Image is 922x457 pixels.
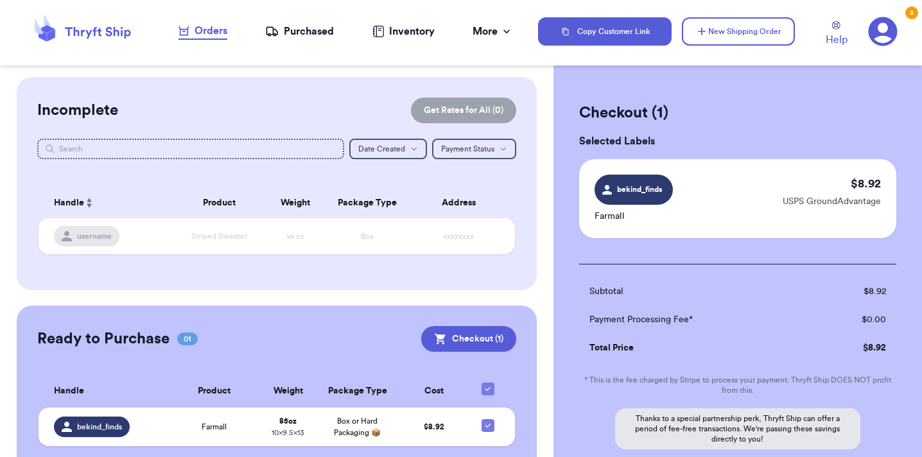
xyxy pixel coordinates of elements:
[682,17,795,46] button: New Shipping Order
[349,139,427,159] button: Date Created
[443,232,474,240] span: xxxxxxxx
[473,24,513,39] div: More
[579,334,812,362] td: Total Price
[361,232,374,240] span: Box
[579,375,896,395] p: * This is the fee charged by Stripe to process your payment. Thryft Ship DOES NOT profit from this.
[421,326,516,352] button: Checkout (1)
[334,417,381,436] span: Box or Hard Packaging 📦
[272,429,304,436] span: 10 x 9.5 x 13
[432,139,516,159] button: Payment Status
[265,24,334,39] a: Purchased
[261,375,316,408] th: Weight
[372,24,435,39] a: Inventory
[424,423,444,431] span: $ 8.92
[579,306,812,334] td: Payment Processing Fee*
[579,277,812,306] td: Subtotal
[316,375,399,408] th: Package Type
[279,417,297,425] strong: 85 oz
[538,17,672,46] button: Copy Customer Link
[358,145,405,153] span: Date Created
[410,187,514,218] th: Address
[168,375,261,408] th: Product
[202,422,227,432] span: Farmall
[826,32,848,47] span: Help
[84,195,94,211] button: Sort ascending
[441,145,494,153] span: Payment Status
[595,210,673,223] p: Farmall
[77,231,112,241] span: username
[178,23,227,39] div: Orders
[868,17,898,46] a: 3
[172,187,267,218] th: Product
[267,187,324,218] th: Weight
[77,422,122,432] span: bekind_finds
[812,334,896,362] td: $ 8.92
[905,6,918,19] div: 3
[411,98,516,123] button: Get Rates for All (0)
[579,134,896,149] h3: Selected Labels
[178,23,227,40] a: Orders
[812,306,896,334] td: $ 0.00
[826,21,848,47] a: Help
[177,332,198,345] span: 01
[783,195,881,208] p: USPS GroundAdvantage
[579,103,896,123] h2: Checkout ( 1 )
[851,175,881,193] p: $ 8.92
[54,384,84,398] span: Handle
[191,232,247,240] span: Striped Sweater
[37,100,118,121] h2: Incomplete
[399,375,469,408] th: Cost
[812,277,896,306] td: $ 8.92
[54,196,84,210] span: Handle
[324,187,410,218] th: Package Type
[615,408,860,449] p: Thanks to a special partnership perk, Thryft Ship can offer a period of fee-free transactions. We...
[37,139,344,159] input: Search
[616,184,663,195] span: bekind_finds
[37,329,170,349] h2: Ready to Purchase
[286,232,304,240] span: xx oz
